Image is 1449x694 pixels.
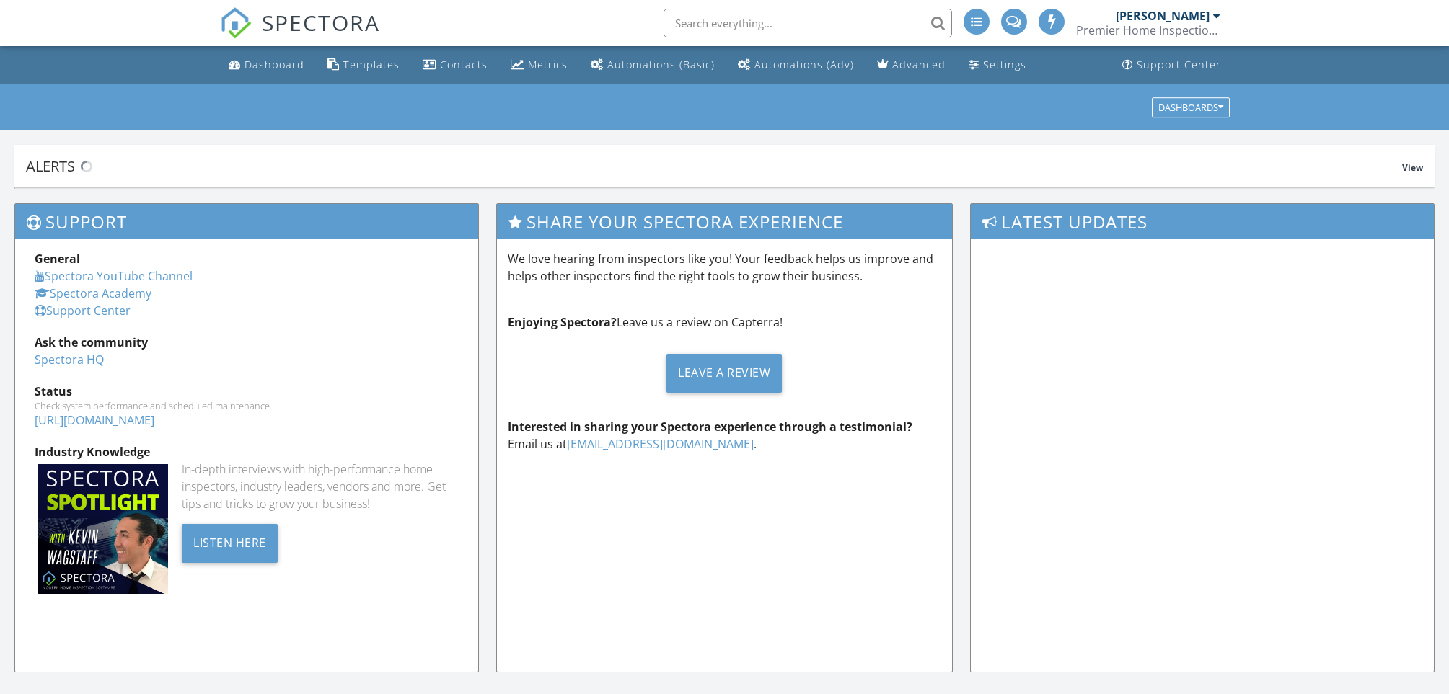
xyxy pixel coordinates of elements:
a: Templates [322,52,405,79]
img: Spectoraspolightmain [38,464,168,594]
div: Premier Home Inspection Chicago LLC Lic#451.001387 [1076,23,1220,37]
div: Industry Knowledge [35,443,459,461]
a: Support Center [1117,52,1227,79]
span: View [1402,161,1423,174]
a: Listen Here [182,534,278,550]
a: Contacts [417,52,493,79]
a: Spectora HQ [35,352,104,368]
div: Alerts [26,156,1402,176]
div: Ask the community [35,334,459,351]
a: Dashboard [223,52,310,79]
div: Automations (Adv) [754,58,854,71]
div: Check system performance and scheduled maintenance. [35,400,459,411]
div: Settings [983,58,1026,71]
h3: Support [15,204,478,239]
h3: Share Your Spectora Experience [497,204,951,239]
div: Support Center [1137,58,1221,71]
div: Automations (Basic) [607,58,715,71]
h3: Latest Updates [971,204,1434,239]
span: SPECTORA [262,7,380,37]
a: [EMAIL_ADDRESS][DOMAIN_NAME] [567,436,754,452]
div: Advanced [892,58,946,71]
div: Listen Here [182,524,278,563]
div: Dashboard [245,58,304,71]
div: Leave a Review [666,354,782,393]
a: Automations (Advanced) [732,52,860,79]
div: Templates [343,58,400,71]
p: Leave us a review on Capterra! [508,313,941,331]
a: Leave a Review [508,342,941,404]
div: [PERSON_NAME] [1116,9,1210,23]
a: Settings [963,52,1032,79]
strong: General [35,251,80,267]
div: In-depth interviews with high-performance home inspectors, industry leaders, vendors and more. Ge... [182,461,459,512]
a: Support Center [35,303,131,319]
a: [URL][DOMAIN_NAME] [35,412,154,428]
a: Spectora Academy [35,285,151,301]
p: Email us at . [508,418,941,453]
div: Dashboards [1158,102,1223,112]
a: Advanced [871,52,951,79]
strong: Interested in sharing your Spectora experience through a testimonial? [508,419,912,435]
div: Contacts [440,58,488,71]
div: Metrics [528,58,568,71]
a: Spectora YouTube Channel [35,268,193,284]
a: Metrics [505,52,573,79]
p: We love hearing from inspectors like you! Your feedback helps us improve and helps other inspecto... [508,250,941,285]
a: SPECTORA [220,19,380,50]
input: Search everything... [664,9,952,37]
div: Status [35,383,459,400]
strong: Enjoying Spectora? [508,314,617,330]
button: Dashboards [1152,97,1230,117]
a: Automations (Basic) [585,52,721,79]
img: The Best Home Inspection Software - Spectora [220,7,252,39]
